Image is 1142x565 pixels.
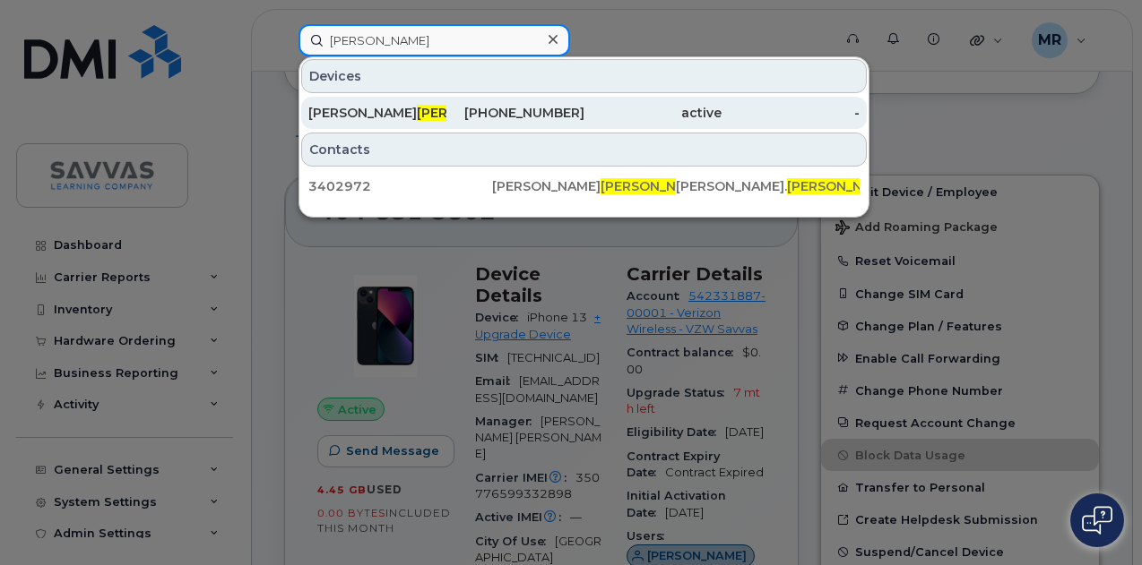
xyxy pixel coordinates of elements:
[298,24,570,56] input: Find something...
[787,178,895,194] span: [PERSON_NAME]
[301,133,867,167] div: Contacts
[601,178,709,194] span: [PERSON_NAME]
[446,104,584,122] div: [PHONE_NUMBER]
[301,97,867,129] a: [PERSON_NAME][PERSON_NAME][PHONE_NUMBER]active-
[308,104,446,122] div: [PERSON_NAME]
[1082,506,1112,535] img: Open chat
[301,170,867,202] a: 3402972[PERSON_NAME][PERSON_NAME][PERSON_NAME].[PERSON_NAME]@[DOMAIN_NAME]
[308,177,492,195] div: 3402972
[492,177,676,195] div: [PERSON_NAME]
[301,59,867,93] div: Devices
[676,177,860,195] div: [PERSON_NAME]. @[DOMAIN_NAME]
[722,104,860,122] div: -
[417,105,525,121] span: [PERSON_NAME]
[584,104,722,122] div: active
